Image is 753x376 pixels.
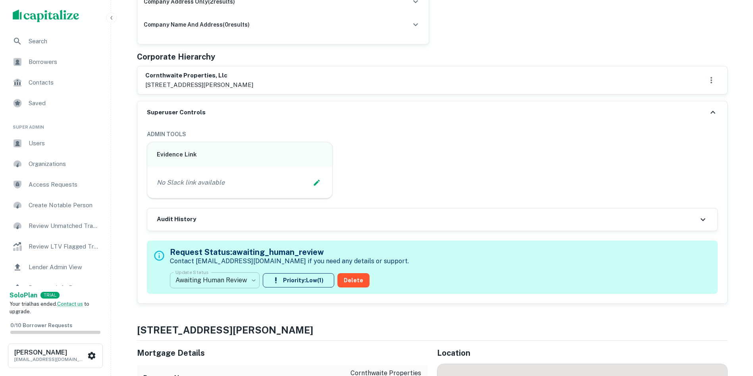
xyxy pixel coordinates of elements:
[437,347,728,359] h5: Location
[6,73,104,92] a: Contacts
[6,278,104,297] a: Borrower Info Requests
[10,291,37,300] a: SoloPlan
[10,291,37,299] strong: Solo Plan
[337,273,370,287] button: Delete
[137,323,728,337] h4: [STREET_ADDRESS][PERSON_NAME]
[6,94,104,113] a: Saved
[8,343,103,368] button: [PERSON_NAME][EMAIL_ADDRESS][DOMAIN_NAME]
[40,292,60,299] div: TRIAL
[170,269,260,291] div: Awaiting Human Review
[29,37,100,46] span: Search
[13,10,79,22] img: capitalize-logo.png
[29,221,100,231] span: Review Unmatched Transactions
[6,258,104,277] a: Lender Admin View
[137,51,215,63] h5: Corporate Hierarchy
[6,114,104,134] li: Super Admin
[144,20,250,29] h6: company name and address ( 0 results)
[29,159,100,169] span: Organizations
[6,134,104,153] a: Users
[311,177,323,189] button: Edit Slack Link
[145,80,253,90] p: [STREET_ADDRESS][PERSON_NAME]
[29,139,100,148] span: Users
[157,150,323,159] h6: Evidence Link
[175,269,208,276] label: Update Status
[170,246,409,258] h5: Request Status: awaiting_human_review
[6,216,104,235] a: Review Unmatched Transactions
[29,98,100,108] span: Saved
[29,242,100,251] span: Review LTV Flagged Transactions
[6,32,104,51] a: Search
[6,175,104,194] a: Access Requests
[14,356,86,363] p: [EMAIL_ADDRESS][DOMAIN_NAME]
[29,180,100,189] span: Access Requests
[6,237,104,256] a: Review LTV Flagged Transactions
[29,78,100,87] span: Contacts
[6,154,104,174] a: Organizations
[147,130,718,139] h6: ADMIN TOOLS
[29,201,100,210] span: Create Notable Person
[29,283,100,293] span: Borrower Info Requests
[137,347,428,359] h5: Mortgage Details
[157,215,196,224] h6: Audit History
[6,196,104,215] a: Create Notable Person
[10,301,89,315] span: Your trial has ended. to upgrade.
[10,322,72,328] span: 0 / 10 Borrower Requests
[157,178,225,187] p: No Slack link available
[6,52,104,71] a: Borrowers
[29,262,100,272] span: Lender Admin View
[170,256,409,266] p: Contact [EMAIL_ADDRESS][DOMAIN_NAME] if you need any details or support.
[713,312,753,351] iframe: Chat Widget
[29,57,100,67] span: Borrowers
[147,108,206,117] h6: Superuser Controls
[57,301,83,307] a: Contact us
[263,273,334,287] button: Priority:Low(1)
[14,349,86,356] h6: [PERSON_NAME]
[145,71,253,80] h6: cornthwaite properties, llc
